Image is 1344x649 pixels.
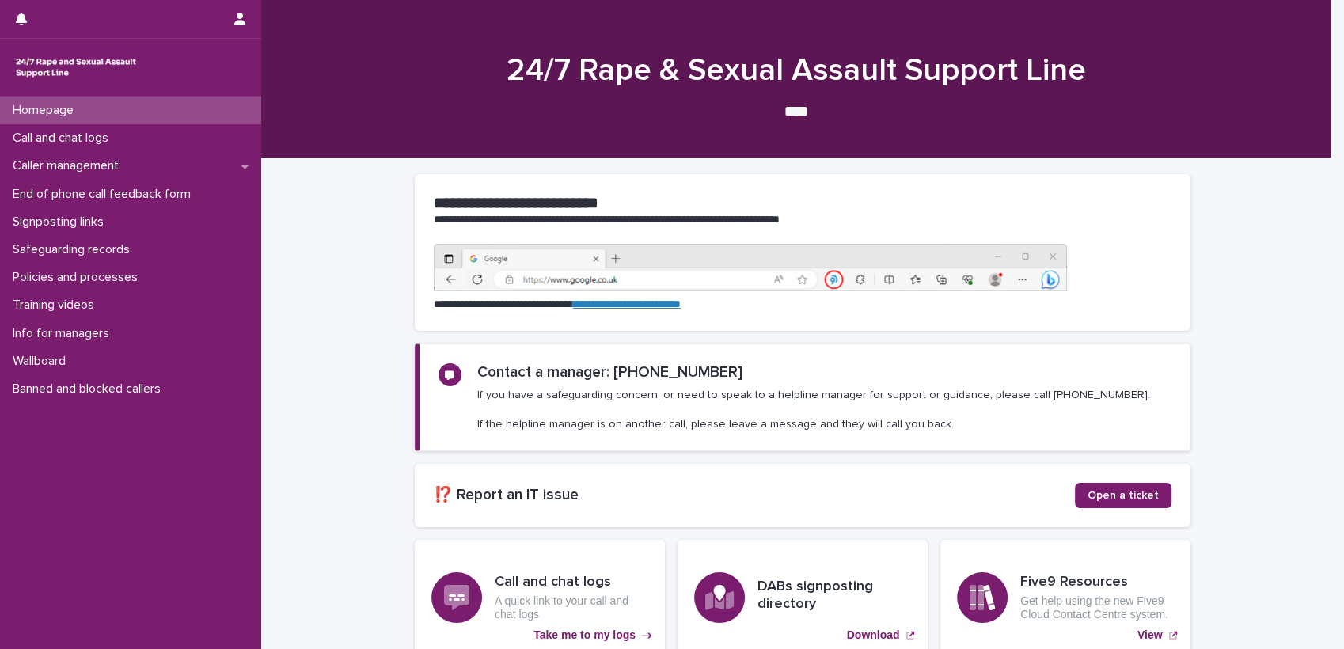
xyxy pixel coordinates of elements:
h3: Five9 Resources [1020,574,1174,591]
p: Call and chat logs [6,131,121,146]
img: rhQMoQhaT3yELyF149Cw [13,51,139,83]
img: https%3A%2F%2Fcdn.document360.io%2F0deca9d6-0dac-4e56-9e8f-8d9979bfce0e%2FImages%2FDocumentation%... [434,244,1067,291]
p: Caller management [6,158,131,173]
span: Open a ticket [1088,490,1159,501]
p: Banned and blocked callers [6,381,173,397]
a: Open a ticket [1075,483,1171,508]
p: Policies and processes [6,270,150,285]
p: View [1137,628,1163,642]
h2: Contact a manager: [PHONE_NUMBER] [477,363,742,381]
p: Download [847,628,900,642]
p: Training videos [6,298,107,313]
p: Info for managers [6,326,122,341]
p: Get help using the new Five9 Cloud Contact Centre system. [1020,594,1174,621]
p: Signposting links [6,214,116,230]
h3: DABs signposting directory [757,579,911,613]
p: Take me to my logs [533,628,636,642]
p: End of phone call feedback form [6,187,203,202]
p: Wallboard [6,354,78,369]
p: Safeguarding records [6,242,142,257]
h3: Call and chat logs [495,574,648,591]
p: A quick link to your call and chat logs [495,594,648,621]
p: Homepage [6,103,86,118]
p: If you have a safeguarding concern, or need to speak to a helpline manager for support or guidanc... [477,388,1150,431]
h1: 24/7 Rape & Sexual Assault Support Line [408,51,1183,89]
h2: ⁉️ Report an IT issue [434,486,1075,504]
